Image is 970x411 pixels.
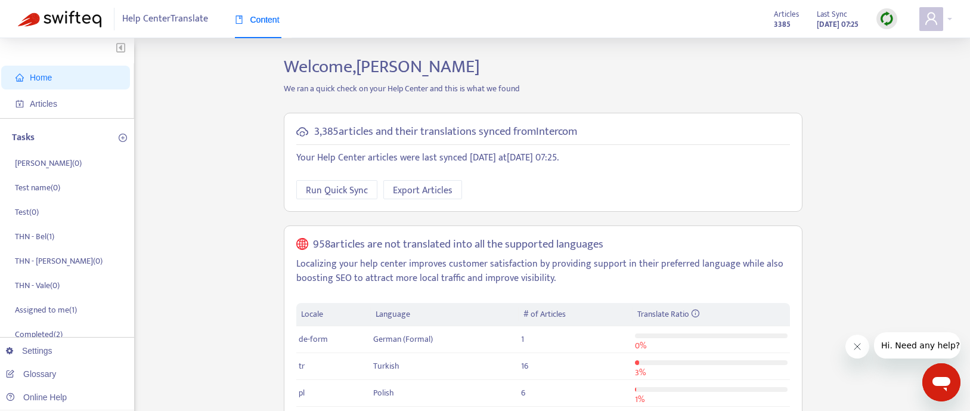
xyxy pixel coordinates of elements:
img: Swifteq [18,11,101,27]
span: Last Sync [817,8,847,21]
span: Run Quick Sync [306,183,368,198]
span: 1 [521,332,524,346]
span: account-book [16,100,24,108]
p: Test ( 0 ) [15,206,39,218]
a: Online Help [6,393,67,402]
strong: [DATE] 07:25 [817,18,859,31]
span: user [924,11,938,26]
p: Completed ( 2 ) [15,328,63,341]
span: Content [235,15,280,24]
p: THN - [PERSON_NAME] ( 0 ) [15,255,103,267]
th: Language [371,303,519,326]
span: German (Formal) [373,332,433,346]
button: Export Articles [383,180,462,199]
iframe: Close message [845,335,869,359]
span: 1 % [635,393,644,406]
span: Polish [373,386,394,400]
p: THN - Vale ( 0 ) [15,279,60,292]
p: Your Help Center articles were last synced [DATE] at [DATE] 07:25 . [296,151,790,165]
a: Glossary [6,369,56,379]
p: THN - Bel ( 1 ) [15,230,54,243]
th: # of Articles [519,303,632,326]
span: Articles [30,99,57,109]
h5: 958 articles are not translated into all the supported languages [313,238,603,252]
span: book [235,16,243,24]
img: sync.dc5367851b00ba804db3.png [879,11,894,26]
span: Welcome, [PERSON_NAME] [284,52,480,82]
span: 3 % [635,366,646,379]
span: Articles [774,8,799,21]
span: 6 [521,386,525,400]
span: Home [30,73,52,82]
span: de-form [299,332,328,346]
span: 0 % [635,339,646,353]
th: Locale [296,303,371,326]
span: cloud-sync [296,126,308,138]
a: Settings [6,346,52,356]
span: home [16,73,24,82]
span: 16 [521,359,528,373]
iframe: Button to launch messaging window [922,363,960,401]
span: global [296,238,308,252]
h5: 3,385 articles and their translations synced from Intercom [314,125,577,139]
strong: 3385 [774,18,791,31]
span: Export Articles [393,183,453,198]
span: pl [299,386,305,400]
p: Localizing your help center improves customer satisfaction by providing support in their preferre... [296,257,790,286]
span: Turkish [373,359,399,373]
p: Assigned to me ( 1 ) [15,304,77,316]
p: We ran a quick check on your Help Center and this is what we found [275,82,811,95]
p: [PERSON_NAME] ( 0 ) [15,157,82,169]
span: Help Center Translate [122,8,208,30]
p: Tasks [12,131,35,145]
span: plus-circle [119,134,127,142]
p: Test name ( 0 ) [15,181,60,194]
iframe: Message from company [874,332,960,359]
span: tr [299,359,305,373]
button: Run Quick Sync [296,180,377,199]
div: Translate Ratio [637,308,785,321]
